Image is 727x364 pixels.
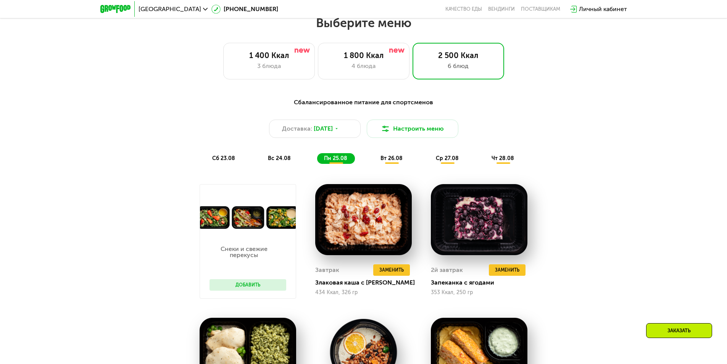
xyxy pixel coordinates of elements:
[282,124,312,133] span: Доставка:
[231,51,307,60] div: 1 400 Ккал
[210,279,286,291] button: Добавить
[315,264,339,276] div: Завтрак
[24,15,703,31] h2: Выберите меню
[431,264,463,276] div: 2й завтрак
[326,61,401,71] div: 4 блюда
[315,290,412,296] div: 434 Ккал, 326 гр
[231,61,307,71] div: 3 блюда
[211,5,278,14] a: [PHONE_NUMBER]
[212,155,235,162] span: сб 23.08
[495,266,519,274] span: Заменить
[445,6,482,12] a: Качество еды
[436,155,459,162] span: ср 27.08
[315,279,418,286] div: Злаковая каша с [PERSON_NAME]
[314,124,333,133] span: [DATE]
[488,6,515,12] a: Вендинги
[268,155,291,162] span: вс 24.08
[379,266,404,274] span: Заменить
[431,290,527,296] div: 353 Ккал, 250 гр
[210,246,279,258] p: Снеки и свежие перекусы
[521,6,560,12] div: поставщикам
[492,155,514,162] span: чт 28.08
[646,323,712,338] div: Заказать
[579,5,627,14] div: Личный кабинет
[373,264,410,276] button: Заменить
[324,155,347,162] span: пн 25.08
[139,6,201,12] span: [GEOGRAPHIC_DATA]
[421,51,496,60] div: 2 500 Ккал
[138,98,590,107] div: Сбалансированное питание для спортсменов
[367,120,458,138] button: Настроить меню
[326,51,401,60] div: 1 800 Ккал
[421,61,496,71] div: 6 блюд
[380,155,403,162] span: вт 26.08
[489,264,526,276] button: Заменить
[431,279,534,286] div: Запеканка с ягодами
